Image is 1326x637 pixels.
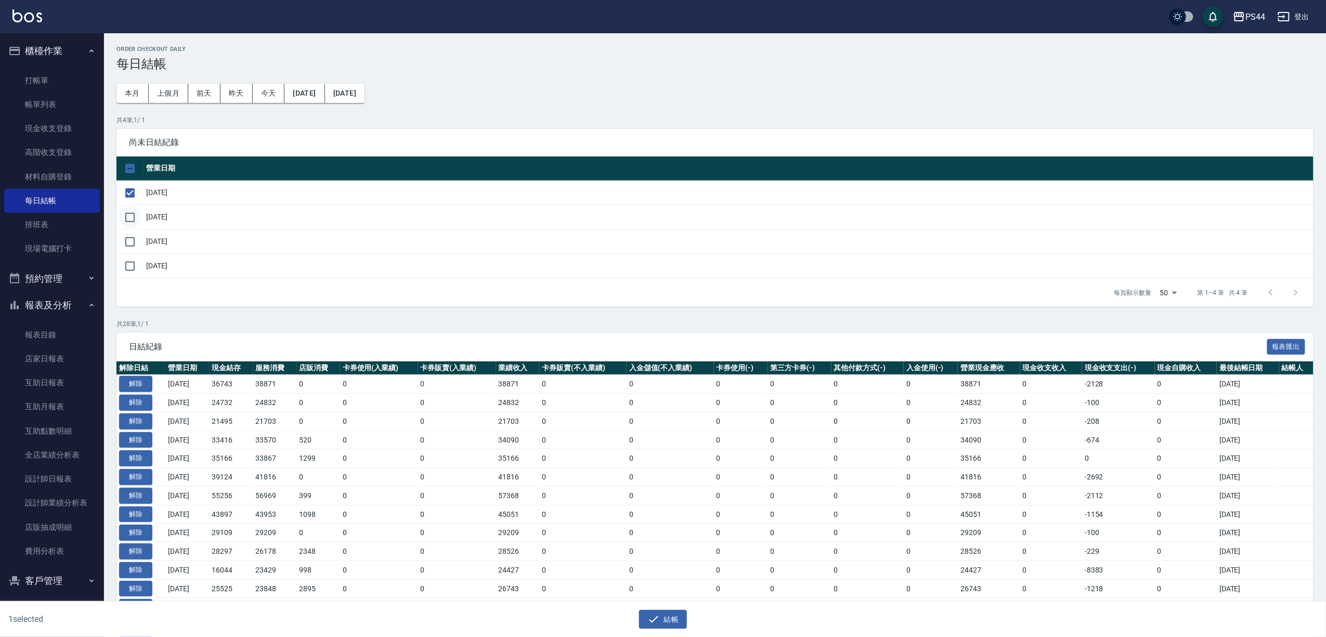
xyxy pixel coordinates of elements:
td: 399 [296,486,340,505]
td: 0 [296,412,340,431]
td: 0 [539,375,627,394]
td: 0 [627,524,714,542]
th: 卡券販賣(不入業績) [539,361,627,375]
td: [DATE] [1217,505,1279,524]
button: 解除 [119,413,152,430]
td: 29209 [958,524,1020,542]
td: 0 [768,394,831,412]
button: 登出 [1273,7,1314,27]
h3: 每日結帳 [116,57,1314,71]
td: 36743 [209,375,253,394]
td: 998 [296,561,340,579]
th: 第三方卡券(-) [768,361,831,375]
td: 39124 [209,468,253,487]
td: 0 [904,561,958,579]
td: 0 [539,542,627,561]
button: 解除 [119,488,152,504]
td: 0 [340,561,418,579]
td: 57368 [496,486,540,505]
td: 0 [1020,579,1082,598]
td: 0 [418,394,496,412]
td: 33416 [209,431,253,449]
td: 0 [714,412,768,431]
td: -1154 [1082,505,1155,524]
td: [DATE] [165,412,209,431]
td: 0 [831,561,904,579]
th: 其他付款方式(-) [831,361,904,375]
button: [DATE] [325,84,365,103]
td: 0 [1082,449,1155,468]
td: 0 [418,468,496,487]
td: [DATE] [165,542,209,561]
button: 解除 [119,395,152,411]
td: 21703 [496,412,540,431]
button: 解除 [119,599,152,615]
td: 0 [714,431,768,449]
a: 每日結帳 [4,189,100,213]
th: 現金結存 [209,361,253,375]
td: 24427 [496,561,540,579]
a: 設計師日報表 [4,467,100,491]
td: 26178 [253,542,296,561]
td: 0 [831,375,904,394]
td: 21495 [209,412,253,431]
td: 0 [1020,486,1082,505]
td: 43897 [209,505,253,524]
td: 26743 [958,579,1020,598]
td: [DATE] [1217,412,1279,431]
span: 日結紀錄 [129,342,1267,352]
td: 28526 [958,542,1020,561]
td: 33867 [253,449,296,468]
th: 入金儲值(不入業績) [627,361,714,375]
td: 0 [418,524,496,542]
td: 0 [539,468,627,487]
a: 報表匯出 [1267,341,1306,351]
td: 24832 [253,394,296,412]
td: -2692 [1082,468,1155,487]
td: [DATE] [144,180,1314,205]
td: 0 [418,449,496,468]
p: 每頁顯示數量 [1114,288,1152,297]
td: 0 [296,375,340,394]
button: 解除 [119,581,152,597]
td: 28526 [496,542,540,561]
button: 解除 [119,450,152,466]
td: 0 [627,375,714,394]
td: 0 [904,394,958,412]
a: 費用分析表 [4,539,100,563]
td: 0 [831,542,904,561]
td: 0 [714,449,768,468]
td: 34090 [958,431,1020,449]
td: 21703 [958,412,1020,431]
td: [DATE] [1217,468,1279,487]
td: 45051 [496,505,540,524]
td: 0 [418,505,496,524]
td: 34090 [496,431,540,449]
th: 解除日結 [116,361,165,375]
a: 打帳單 [4,69,100,93]
th: 現金自購收入 [1155,361,1217,375]
td: 41816 [496,468,540,487]
a: 店家日報表 [4,347,100,371]
td: 23848 [253,579,296,598]
th: 服務消費 [253,361,296,375]
td: 0 [1020,505,1082,524]
button: 結帳 [639,610,687,629]
td: 0 [296,468,340,487]
td: 35166 [958,449,1020,468]
h2: Order checkout daily [116,46,1314,53]
td: 0 [768,486,831,505]
td: 24832 [958,394,1020,412]
td: [DATE] [165,524,209,542]
button: 解除 [119,376,152,392]
td: 0 [768,431,831,449]
td: 0 [627,431,714,449]
a: 帳單列表 [4,93,100,116]
td: 0 [768,412,831,431]
a: 店販抽成明細 [4,515,100,539]
a: 排班表 [4,213,100,237]
td: 0 [831,468,904,487]
td: 0 [627,412,714,431]
td: 23429 [253,561,296,579]
td: 0 [340,505,418,524]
